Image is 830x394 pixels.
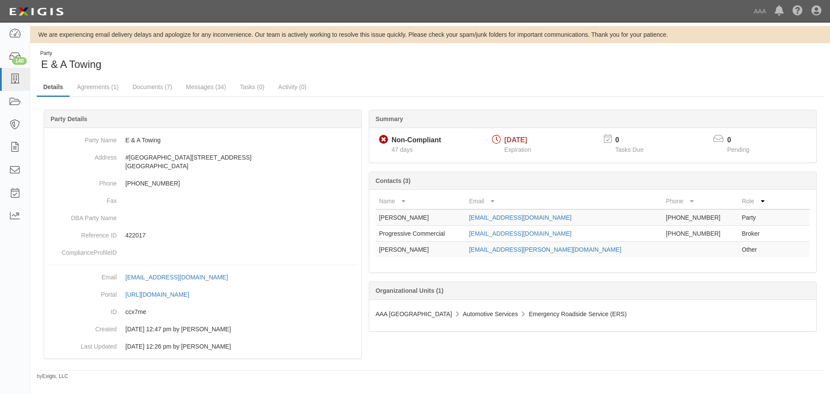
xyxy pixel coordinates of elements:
[662,209,738,226] td: [PHONE_NUMBER]
[125,274,237,281] a: [EMAIL_ADDRESS][DOMAIN_NAME]
[466,193,662,209] th: Email
[37,373,68,380] small: by
[615,146,643,153] span: Tasks Due
[392,135,441,145] div: Non-Compliant
[615,135,654,145] p: 0
[12,57,27,65] div: 140
[376,115,403,122] b: Summary
[48,286,117,299] dt: Portal
[6,4,66,19] img: logo-5460c22ac91f19d4615b14bd174203de0afe785f0fc80cf4dbbc73dc1793850b.png
[41,58,102,70] span: E & A Towing
[126,78,179,96] a: Documents (7)
[463,311,518,317] span: Automotive Services
[376,242,466,258] td: [PERSON_NAME]
[51,115,87,122] b: Party Details
[738,193,775,209] th: Role
[48,227,117,240] dt: Reference ID
[750,3,770,20] a: AAA
[469,214,571,221] a: [EMAIL_ADDRESS][DOMAIN_NAME]
[125,231,358,240] p: 422017
[376,287,444,294] b: Organizational Units (1)
[48,149,117,162] dt: Address
[125,291,199,298] a: [URL][DOMAIN_NAME]
[48,131,117,144] dt: Party Name
[48,244,117,257] dt: ComplianceProfileID
[469,246,621,253] a: [EMAIL_ADDRESS][PERSON_NAME][DOMAIN_NAME]
[376,226,466,242] td: Progressive Commercial
[727,135,760,145] p: 0
[48,149,358,175] dd: #[GEOGRAPHIC_DATA][STREET_ADDRESS] [GEOGRAPHIC_DATA]
[179,78,233,96] a: Messages (34)
[30,30,830,39] div: We are experiencing email delivery delays and apologize for any inconvenience. Our team is active...
[48,338,117,351] dt: Last Updated
[40,50,102,57] div: Party
[662,226,738,242] td: [PHONE_NUMBER]
[48,303,117,316] dt: ID
[48,192,117,205] dt: Fax
[272,78,313,96] a: Activity (0)
[504,146,531,153] span: Expiration
[738,242,775,258] td: Other
[727,146,749,153] span: Pending
[529,311,626,317] span: Emergency Roadside Service (ERS)
[233,78,271,96] a: Tasks (0)
[738,226,775,242] td: Broker
[376,193,466,209] th: Name
[37,50,424,72] div: E & A Towing
[37,78,70,97] a: Details
[48,131,358,149] dd: E & A Towing
[48,175,117,188] dt: Phone
[48,303,358,320] dd: ccx7me
[469,230,571,237] a: [EMAIL_ADDRESS][DOMAIN_NAME]
[48,320,117,333] dt: Created
[48,269,117,282] dt: Email
[504,136,527,144] span: [DATE]
[48,175,358,192] dd: [PHONE_NUMBER]
[392,146,413,153] span: Since 07/17/2025
[48,320,358,338] dd: 08/10/2023 12:47 pm by Benjamin Tully
[379,135,388,144] i: Non-Compliant
[42,373,68,379] a: Exigis, LLC
[48,338,358,355] dd: 04/16/2024 12:26 pm by Benjamin Tully
[738,209,775,226] td: Party
[70,78,125,96] a: Agreements (1)
[48,209,117,222] dt: DBA Party Name
[376,209,466,226] td: [PERSON_NAME]
[376,311,452,317] span: AAA [GEOGRAPHIC_DATA]
[662,193,738,209] th: Phone
[125,273,228,282] div: [EMAIL_ADDRESS][DOMAIN_NAME]
[792,6,803,16] i: Help Center - Complianz
[376,177,411,184] b: Contacts (3)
